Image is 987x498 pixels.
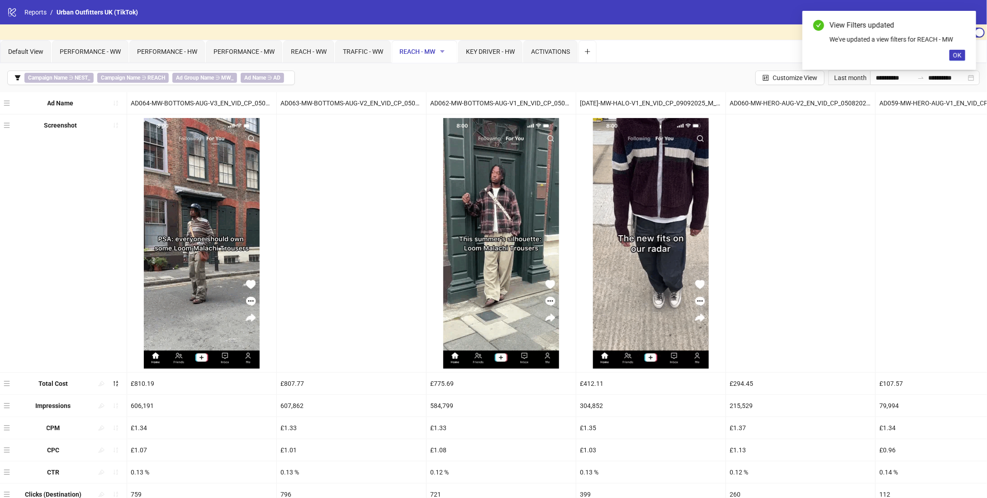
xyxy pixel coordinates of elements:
b: Ad Name [244,75,266,81]
a: Close [955,20,965,30]
span: menu [4,469,10,475]
span: menu [4,380,10,387]
span: ∋ [241,73,284,83]
span: swap-right [917,74,925,81]
div: menu [4,376,12,391]
span: check-circle [813,20,824,31]
div: 0.13 % [277,461,426,483]
li: / [50,7,53,17]
img: Screenshot 1843339878891681 [593,118,709,369]
span: KEY DRIVER - HW [466,48,515,55]
span: sort-descending [113,380,119,387]
div: 215,529 [726,395,875,417]
div: £810.19 [127,373,276,394]
div: 607,862 [277,395,426,417]
div: £1.34 [127,417,276,439]
span: PERFORMANCE - WW [60,48,121,55]
span: highlight [98,403,104,409]
span: menu [4,447,10,453]
div: £1.08 [427,439,576,461]
span: sort-ascending [113,425,119,431]
b: Total Cost [38,380,68,387]
span: highlight [98,447,104,453]
div: Last month [828,71,870,85]
div: menu [4,96,12,110]
span: highlight [98,425,104,431]
span: REACH - WW [291,48,327,55]
div: 304,852 [576,395,726,417]
div: £1.03 [576,439,726,461]
b: CPM [47,424,60,432]
div: View Filters updated [830,20,965,31]
span: menu [4,122,10,128]
div: AD062-MW-BOTTOMS-AUG-V1_EN_VID_CP_05082025_M_CC_SC24_USP11_MW [427,92,576,114]
b: Ad Group Name [176,75,214,81]
div: menu [4,118,12,133]
div: £1.33 [427,417,576,439]
div: £807.77 [277,373,426,394]
b: Campaign Name [28,75,67,81]
div: £1.35 [576,417,726,439]
b: MW_ [221,75,233,81]
b: CPC [47,446,59,454]
div: 0.13 % [127,461,276,483]
div: 584,799 [427,395,576,417]
div: 606,191 [127,395,276,417]
div: We've updated a view filters for REACH - MW [830,34,965,44]
button: Customize View [755,71,825,85]
div: £1.01 [277,439,426,461]
div: 0.12 % [427,461,576,483]
div: AD063-MW-BOTTOMS-AUG-V2_EN_VID_CP_05082025_M_CC_SC24_USP11_MW [277,92,426,114]
img: Screenshot 1842235874260065 [144,118,260,369]
div: [DATE]-MW-HALO-V1_EN_VID_CP_09092025_M_CC_SC24_USP4_MW [576,92,726,114]
span: ∋ [172,73,237,83]
span: sort-ascending [113,447,119,453]
img: Screenshot 1842235758498017 [443,118,559,369]
div: menu [4,421,12,435]
span: PERFORMANCE - HW [137,48,197,55]
b: Screenshot [44,122,77,129]
span: menu [4,100,10,106]
span: TRAFFIC - WW [343,48,383,55]
span: ∋ [24,73,94,83]
span: OK [953,52,962,59]
span: highlight [98,380,104,387]
span: Default View [8,48,43,55]
div: 0.12 % [726,461,875,483]
div: £1.07 [127,439,276,461]
b: AD [273,75,280,81]
div: menu [4,398,12,413]
span: highlight [98,491,104,498]
div: AD064-MW-BOTTOMS-AUG-V3_EN_VID_CP_05082025_M_CC_SC24_USP11_MW [127,92,276,114]
button: Campaign Name ∋ NEST_Campaign Name ∋ REACHAd Group Name ∋ MW_Ad Name ∋ AD [7,71,295,85]
span: Customize View [773,74,817,81]
span: ∋ [97,73,169,83]
div: AD060-MW-HERO-AUG-V2_EN_VID_CP_05082025_M_CC_SC24_USP10_MW [726,92,875,114]
div: £294.45 [726,373,875,394]
div: £1.13 [726,439,875,461]
b: Clicks (Destination) [25,491,81,498]
span: sort-ascending [113,469,119,475]
span: menu [4,491,10,498]
div: £412.11 [576,373,726,394]
span: control [763,75,769,81]
span: sort-ascending [113,491,119,498]
div: menu [4,465,12,479]
span: menu [4,403,10,409]
span: Urban Outfitters UK (TikTok) [57,9,138,16]
b: CTR [47,469,59,476]
b: Campaign Name [101,75,140,81]
span: sort-ascending [113,403,119,409]
span: caret-down [439,48,446,55]
span: REACH - MW [399,48,450,55]
b: Impressions [36,402,71,409]
button: Add tab [579,40,597,63]
b: REACH [147,75,165,81]
span: to [917,74,925,81]
span: filter [14,75,21,81]
span: plus [584,48,591,55]
span: menu [4,425,10,431]
div: £775.69 [427,373,576,394]
b: NEST_ [75,75,90,81]
div: £1.37 [726,417,875,439]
